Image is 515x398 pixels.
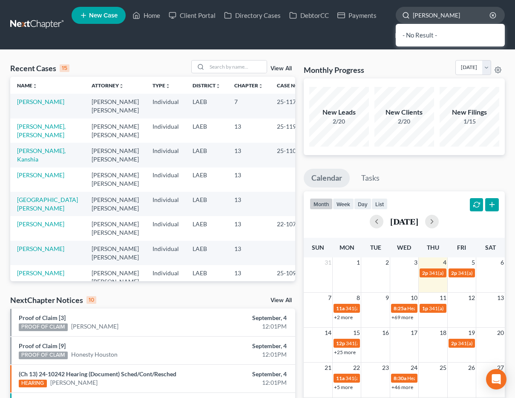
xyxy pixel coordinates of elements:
div: September, 4 [203,370,287,378]
span: 10 [410,293,418,303]
input: Search by name... [207,61,267,73]
div: New Clients [374,107,434,117]
a: Payments [333,8,381,23]
span: 18 [439,328,447,338]
a: [PERSON_NAME] [50,378,98,387]
div: HEARING [19,380,47,387]
a: Proof of Claim [9] [19,342,66,349]
a: Directory Cases [220,8,285,23]
a: Districtunfold_more [193,82,221,89]
a: [PERSON_NAME] [17,98,64,105]
span: 12 [467,293,476,303]
a: Nameunfold_more [17,82,37,89]
span: Hearing for [PERSON_NAME] [407,375,474,381]
div: Open Intercom Messenger [486,369,506,389]
a: Case Nounfold_more [277,82,304,89]
div: PROOF OF CLAIM [19,352,68,359]
a: DebtorCC [285,8,333,23]
div: 12:01PM [203,322,287,331]
td: [PERSON_NAME] [PERSON_NAME] [85,118,146,143]
span: 22 [352,363,361,373]
a: (Ch 13) 24-10242 Hearing (Document) Sched/Cont/Resched [19,370,176,378]
div: New Leads [309,107,369,117]
span: 2 [385,257,390,268]
a: Client Portal [164,8,220,23]
button: list [371,198,388,210]
span: Sun [312,244,324,251]
div: 2/20 [309,117,369,126]
span: New Case [89,12,118,19]
span: 2p [422,270,428,276]
td: 25-11928 [270,118,311,143]
span: 27 [496,363,505,373]
span: 3 [413,257,418,268]
span: 8:25a [394,305,406,311]
td: [PERSON_NAME] [PERSON_NAME] [85,265,146,289]
i: unfold_more [119,84,124,89]
a: Tasks [354,169,387,187]
span: 4 [442,257,447,268]
a: +46 more [391,384,413,390]
td: Individual [146,167,186,192]
a: [PERSON_NAME] [17,269,64,277]
td: [PERSON_NAME] [PERSON_NAME] [85,94,146,118]
span: 1p [422,305,428,311]
span: Wed [397,244,411,251]
span: 2p [451,340,457,346]
span: 5 [471,257,476,268]
a: Typeunfold_more [152,82,170,89]
td: [PERSON_NAME] [PERSON_NAME] [85,167,146,192]
td: Individual [146,265,186,289]
h2: [DATE] [390,217,418,226]
div: September, 4 [203,342,287,350]
a: [GEOGRAPHIC_DATA][PERSON_NAME] [17,196,78,212]
td: Individual [146,94,186,118]
span: 19 [467,328,476,338]
td: LAEB [186,167,227,192]
td: LAEB [186,265,227,289]
button: day [354,198,371,210]
span: Thu [427,244,439,251]
td: Individual [146,143,186,167]
span: 25 [439,363,447,373]
button: month [310,198,333,210]
span: Sat [485,244,496,251]
i: unfold_more [216,84,221,89]
span: 13 [496,293,505,303]
span: 341(a) meeting for [PERSON_NAME] [345,305,428,311]
span: 8:30a [394,375,406,381]
span: 24 [410,363,418,373]
input: Search by name... [413,7,491,23]
td: 25-11711 [270,94,311,118]
div: September, 4 [203,314,287,322]
td: LAEB [186,241,227,265]
td: LAEB [186,192,227,216]
span: 8 [356,293,361,303]
span: 341(a) meeting for [PERSON_NAME] [429,270,511,276]
a: Honesty Houston [71,350,118,359]
td: 25-11085 [270,143,311,167]
a: +5 more [334,384,353,390]
a: Help [391,28,419,43]
td: Individual [146,118,186,143]
td: LAEB [186,216,227,240]
h3: Monthly Progress [304,65,364,75]
span: 341(a) meeting for [PERSON_NAME] [346,340,428,346]
td: 13 [227,118,270,143]
a: [PERSON_NAME] [17,171,64,179]
td: 22-10757 [270,216,311,240]
span: 11a [336,375,345,381]
td: [PERSON_NAME] [PERSON_NAME] [85,143,146,167]
div: 12:01PM [203,378,287,387]
a: [PERSON_NAME], [PERSON_NAME] [17,123,66,138]
span: 14 [324,328,332,338]
td: Individual [146,241,186,265]
td: 13 [227,143,270,167]
span: 15 [352,328,361,338]
button: week [333,198,354,210]
td: [PERSON_NAME] [PERSON_NAME] [85,241,146,265]
div: PROOF OF CLAIM [19,323,68,331]
a: [PERSON_NAME] [71,322,118,331]
i: unfold_more [165,84,170,89]
a: Chapterunfold_more [234,82,263,89]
